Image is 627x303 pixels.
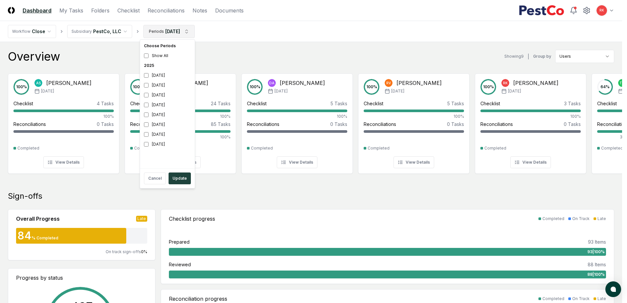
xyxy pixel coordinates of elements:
div: [DATE] [141,139,193,149]
div: [DATE] [141,80,193,90]
div: [DATE] [141,120,193,130]
div: [DATE] [141,100,193,110]
button: Update [169,172,191,184]
div: [DATE] [141,90,193,100]
div: [DATE] [141,110,193,120]
div: Choose Periods [141,41,193,51]
button: Cancel [144,172,166,184]
div: [DATE] [141,71,193,80]
div: Show All [141,51,193,61]
div: 2025 [141,61,193,71]
div: [DATE] [141,130,193,139]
